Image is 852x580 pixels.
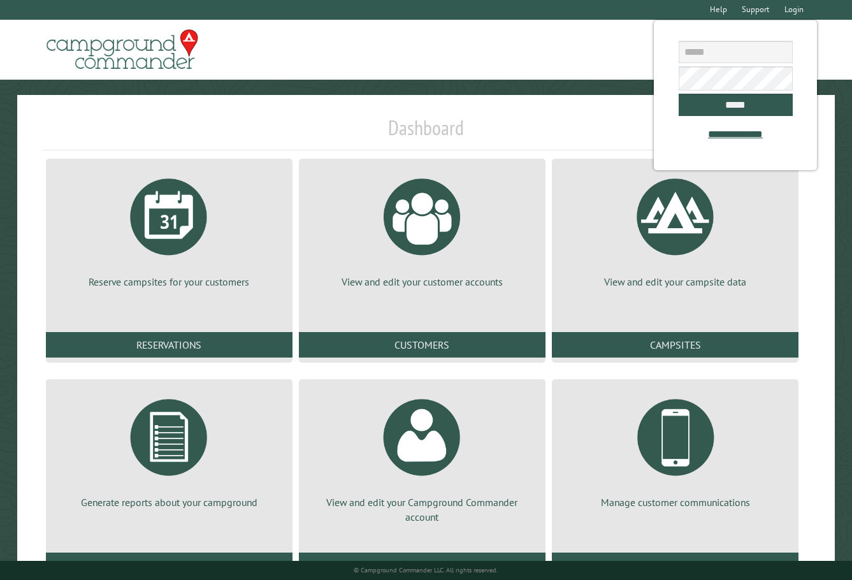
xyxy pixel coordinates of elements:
[567,495,783,509] p: Manage customer communications
[299,553,545,578] a: Account
[314,275,530,289] p: View and edit your customer accounts
[61,495,277,509] p: Generate reports about your campground
[61,275,277,289] p: Reserve campsites for your customers
[46,553,292,578] a: Reports
[43,25,202,75] img: Campground Commander
[567,389,783,509] a: Manage customer communications
[46,332,292,358] a: Reservations
[61,389,277,509] a: Generate reports about your campground
[552,332,798,358] a: Campsites
[314,169,530,289] a: View and edit your customer accounts
[567,275,783,289] p: View and edit your campsite data
[354,566,498,574] small: © Campground Commander LLC. All rights reserved.
[314,389,530,524] a: View and edit your Campground Commander account
[567,169,783,289] a: View and edit your campsite data
[552,553,798,578] a: Communications
[299,332,545,358] a: Customers
[314,495,530,524] p: View and edit your Campground Commander account
[61,169,277,289] a: Reserve campsites for your customers
[43,115,809,150] h1: Dashboard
